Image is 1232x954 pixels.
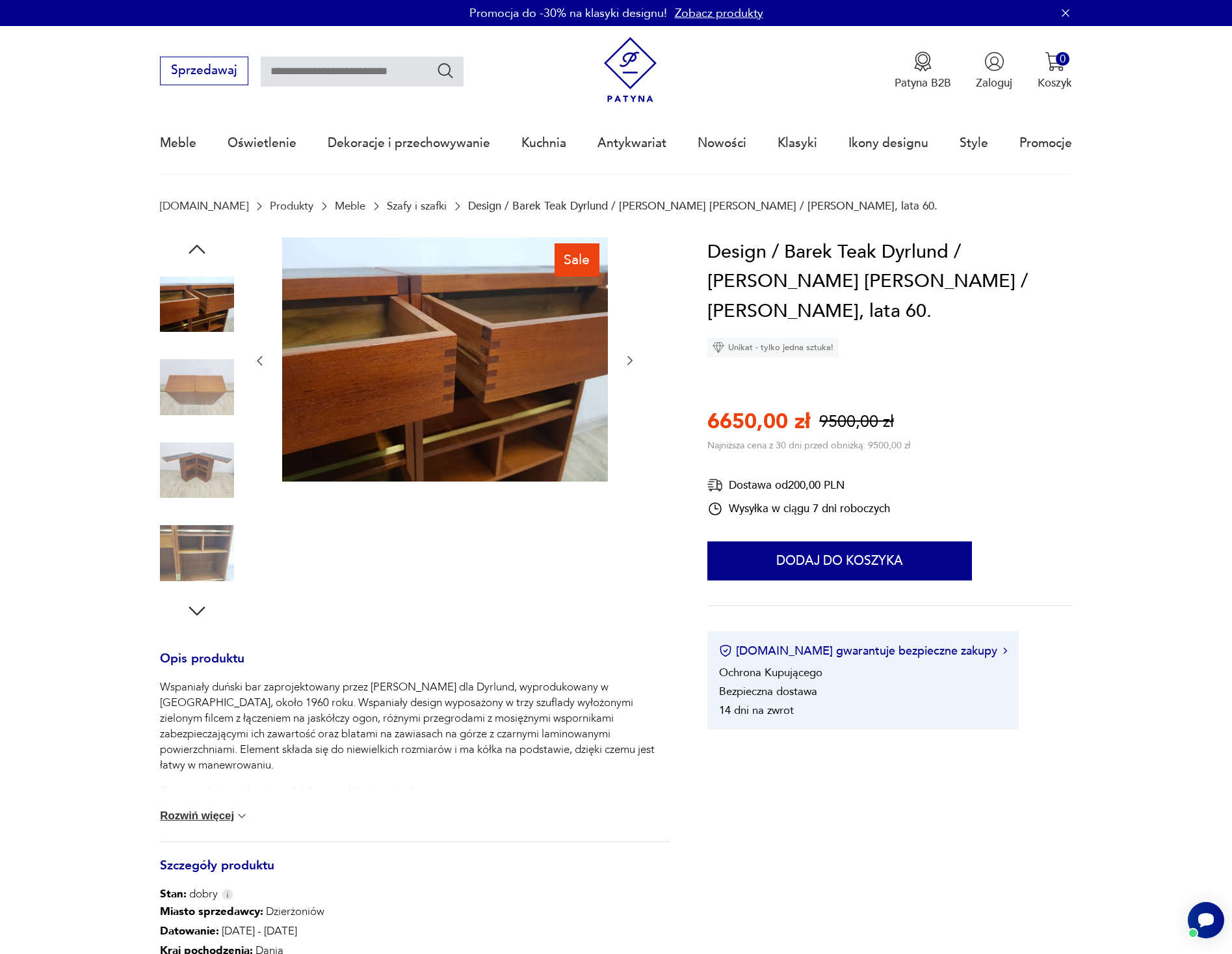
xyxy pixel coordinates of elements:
[707,238,1072,327] h1: Design / Barek Teak Dyrlund / [PERSON_NAME] [PERSON_NAME] / [PERSON_NAME], lata 60.
[328,113,490,173] a: Dekoracje i przechowywanie
[1038,75,1072,90] p: Koszyk
[160,679,670,773] p: Wspaniały duński bar zaprojektowany przez [PERSON_NAME] dla Dyrlund, wyprodukowany w [GEOGRAPHIC_...
[895,51,951,90] a: Ikona medaluPatyna B2B
[719,665,822,680] li: Ochrona Kupującego
[160,886,218,902] span: dobry
[719,643,1007,659] button: [DOMAIN_NAME] gwarantuje bezpieczne zakupy
[160,810,248,823] button: Rozwiń więcej
[819,411,894,433] p: 9500,00 zł
[707,407,810,436] p: 6650,00 zł
[707,501,890,517] div: Wysyłka w ciągu 7 dni roboczych
[1019,113,1072,173] a: Promocje
[719,684,817,699] li: Bezpieczna dostawa
[895,51,951,90] button: Patyna B2B
[597,37,663,103] img: Patyna - sklep z meblami i dekoracjami vintage
[521,113,566,173] a: Kuchnia
[228,113,296,173] a: Oświetlenie
[469,5,667,21] p: Promocja do -30% na klasyki designu!
[555,243,599,276] div: Sale
[160,267,234,342] img: Zdjęcie produktu Design / Barek Teak Dyrlund / Reno Wahl Iversen / Dania, lata 60.
[436,61,455,80] button: Szukaj
[235,810,248,823] img: chevron down
[387,200,447,212] a: Szafy i szafki
[160,902,395,921] p: Dzierżoniów
[707,439,910,452] p: Najniższa cena z 30 dni przed obniżką: 9500,00 zł
[1003,647,1007,654] img: Ikona strzałki w prawo
[160,66,248,77] a: Sprzedawaj
[1188,902,1224,938] iframe: Smartsupp widget button
[698,113,746,173] a: Nowości
[160,904,263,919] b: Miasto sprzedawcy :
[707,477,890,493] div: Dostawa od 200,00 PLN
[160,861,670,887] h3: Szczegóły produktu
[1045,51,1065,72] img: Ikona koszyka
[675,5,763,21] a: Zobacz produkty
[160,516,234,590] img: Zdjęcie produktu Design / Barek Teak Dyrlund / Reno Wahl Iversen / Dania, lata 60.
[160,113,196,173] a: Meble
[976,51,1012,90] button: Zaloguj
[222,889,233,900] img: Info icon
[719,703,794,718] li: 14 dni na zwrot
[270,200,313,212] a: Produkty
[895,75,951,90] p: Patyna B2B
[707,541,972,580] button: Dodaj do koszyka
[848,113,928,173] a: Ikony designu
[960,113,988,173] a: Style
[160,200,248,212] a: [DOMAIN_NAME]
[976,75,1012,90] p: Zaloguj
[597,113,666,173] a: Antykwariat
[1056,52,1069,66] div: 0
[707,477,723,493] img: Ikona dostawy
[160,921,395,941] p: [DATE] - [DATE]
[984,51,1004,72] img: Ikonka użytkownika
[335,200,365,212] a: Meble
[713,342,724,353] img: Ikona diamentu
[468,200,937,212] p: Design / Barek Teak Dyrlund / [PERSON_NAME] [PERSON_NAME] / [PERSON_NAME], lata 60.
[160,923,219,938] b: Datowanie :
[719,644,732,657] img: Ikona certyfikatu
[282,238,608,482] img: Zdjęcie produktu Design / Barek Teak Dyrlund / Reno Wahl Iversen / Dania, lata 60.
[160,433,234,508] img: Zdjęcie produktu Design / Barek Teak Dyrlund / Reno Wahl Iversen / Dania, lata 60.
[707,338,839,357] div: Unikat - tylko jedna sztuka!
[160,350,234,424] img: Zdjęcie produktu Design / Barek Teak Dyrlund / Reno Wahl Iversen / Dania, lata 60.
[913,51,933,72] img: Ikona medalu
[778,113,817,173] a: Klasyki
[160,654,670,680] h3: Opis produktu
[160,886,187,901] b: Stan:
[160,57,248,85] button: Sprzedawaj
[1038,51,1072,90] button: 0Koszyk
